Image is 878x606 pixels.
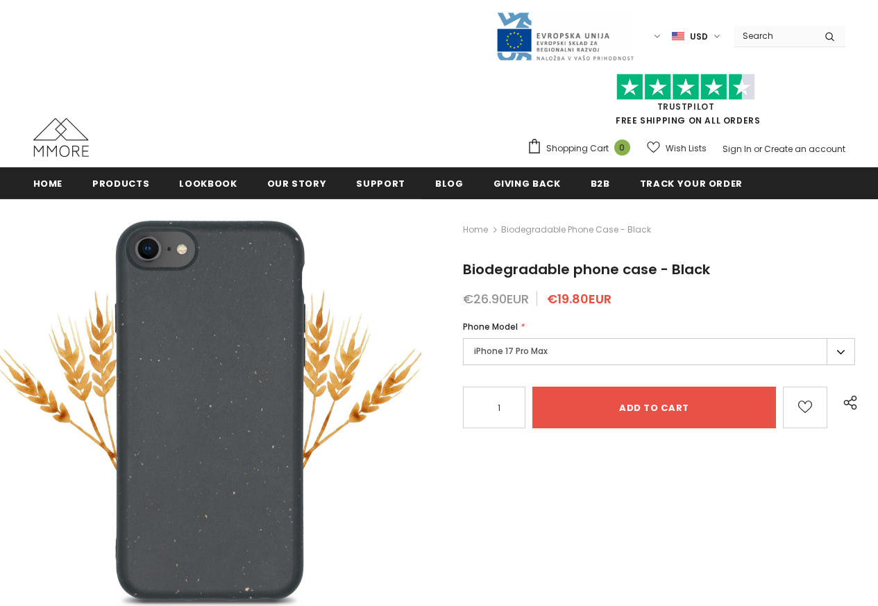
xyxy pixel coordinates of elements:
[463,221,488,238] a: Home
[179,177,237,190] span: Lookbook
[614,140,630,155] span: 0
[33,177,63,190] span: Home
[463,338,855,365] label: iPhone 17 Pro Max
[463,321,518,333] span: Phone Model
[734,26,814,46] input: Search Site
[496,11,634,62] img: Javni Razpis
[647,136,707,160] a: Wish Lists
[527,138,637,159] a: Shopping Cart 0
[179,167,237,199] a: Lookbook
[764,143,845,155] a: Create an account
[496,30,634,42] a: Javni Razpis
[547,290,611,308] span: €19.80EUR
[501,221,651,238] span: Biodegradable phone case - Black
[723,143,752,155] a: Sign In
[616,74,755,101] img: Trust Pilot Stars
[33,167,63,199] a: Home
[463,260,710,279] span: Biodegradable phone case - Black
[527,80,845,126] span: FREE SHIPPING ON ALL ORDERS
[356,167,405,199] a: support
[591,177,610,190] span: B2B
[435,167,464,199] a: Blog
[463,290,529,308] span: €26.90EUR
[493,177,561,190] span: Giving back
[92,177,149,190] span: Products
[591,167,610,199] a: B2B
[672,31,684,42] img: USD
[657,101,715,112] a: Trustpilot
[640,167,743,199] a: Track your order
[532,387,776,428] input: Add to cart
[267,177,327,190] span: Our Story
[666,142,707,155] span: Wish Lists
[754,143,762,155] span: or
[546,142,609,155] span: Shopping Cart
[493,167,561,199] a: Giving back
[267,167,327,199] a: Our Story
[640,177,743,190] span: Track your order
[690,30,708,44] span: USD
[356,177,405,190] span: support
[33,118,89,157] img: MMORE Cases
[92,167,149,199] a: Products
[435,177,464,190] span: Blog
